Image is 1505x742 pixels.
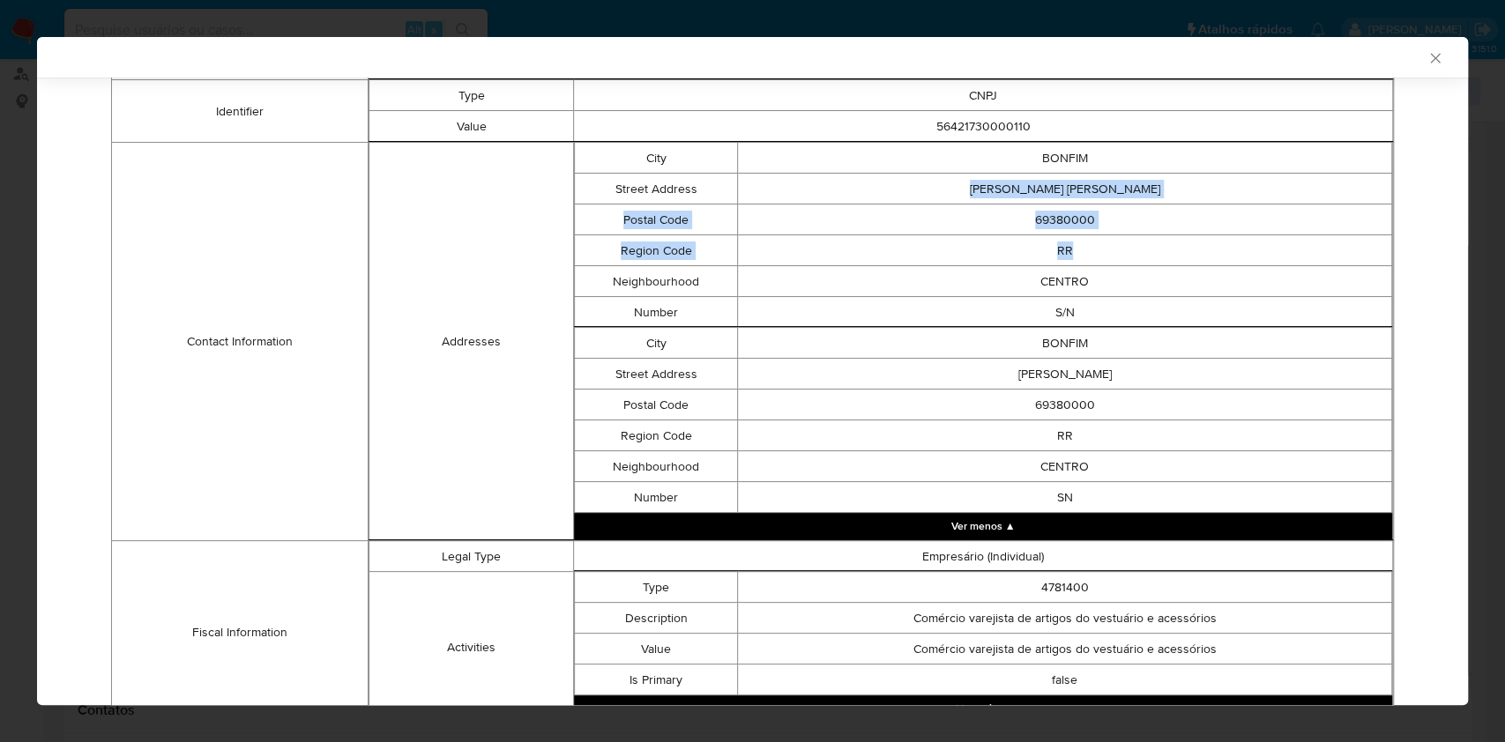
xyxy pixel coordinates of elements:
[575,328,738,359] td: City
[575,390,738,420] td: Postal Code
[575,451,738,482] td: Neighbourhood
[575,266,738,297] td: Neighbourhood
[738,328,1392,359] td: BONFIM
[1427,49,1442,65] button: Fechar a janela
[738,204,1392,235] td: 69380000
[575,603,738,634] td: Description
[112,80,369,143] td: Identifier
[112,541,369,723] td: Fiscal Information
[738,297,1392,328] td: S/N
[738,634,1392,664] td: Comércio varejista de artigos do vestuário e acessórios
[575,420,738,451] td: Region Code
[575,174,738,204] td: Street Address
[738,420,1392,451] td: RR
[738,143,1392,174] td: BONFIM
[738,451,1392,482] td: CENTRO
[575,235,738,266] td: Region Code
[738,359,1392,390] td: [PERSON_NAME]
[112,143,369,541] td: Contact Information
[574,695,1392,722] button: Expand array
[575,572,738,603] td: Type
[575,634,738,664] td: Value
[575,482,738,513] td: Number
[738,266,1392,297] td: CENTRO
[738,390,1392,420] td: 69380000
[575,297,738,328] td: Number
[738,235,1392,266] td: RR
[575,664,738,695] td: Is Primary
[369,541,573,572] td: Legal Type
[574,513,1392,539] button: Collapse array
[369,572,573,723] td: Activities
[575,143,738,174] td: City
[738,664,1392,695] td: false
[738,572,1392,603] td: 4781400
[738,482,1392,513] td: SN
[738,174,1392,204] td: [PERSON_NAME] [PERSON_NAME]
[574,80,1393,111] td: CNPJ
[738,603,1392,634] td: Comércio varejista de artigos do vestuário e acessórios
[369,111,573,142] td: Value
[574,111,1393,142] td: 56421730000110
[369,143,573,540] td: Addresses
[574,541,1393,572] td: Empresário (Individual)
[369,80,573,111] td: Type
[37,37,1468,705] div: closure-recommendation-modal
[575,359,738,390] td: Street Address
[575,204,738,235] td: Postal Code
